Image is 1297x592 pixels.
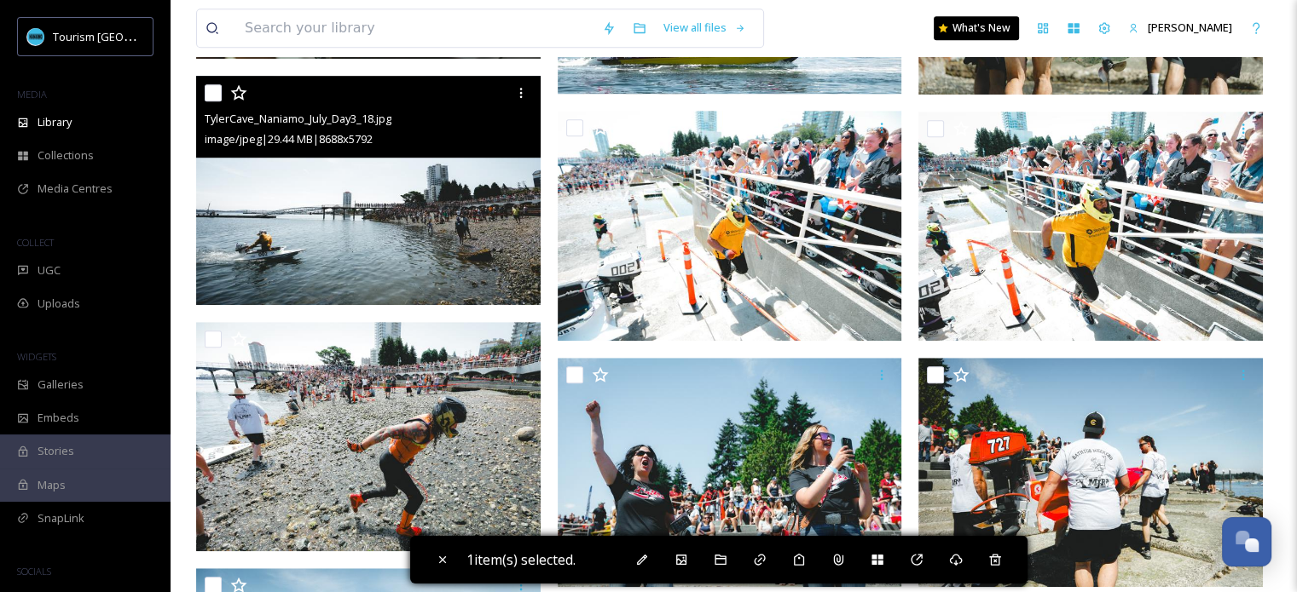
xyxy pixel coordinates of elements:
img: TylerCave_Naniamo_July_Day3_18.jpg [196,75,541,305]
a: [PERSON_NAME] [1120,11,1241,44]
span: SnapLink [38,510,84,526]
span: MEDIA [17,88,47,101]
span: SOCIALS [17,565,51,578]
span: Library [38,114,72,130]
a: View all files [655,11,755,44]
span: image/jpeg | 29.44 MB | 8688 x 5792 [205,131,373,147]
img: TylerCave_Naniamo_July_Day3_33.jpg [196,322,541,552]
img: TylerCave_Naniamo_July_Day3_40.jpg [918,358,1263,588]
span: Collections [38,147,94,164]
span: Galleries [38,376,84,393]
button: Open Chat [1222,517,1271,566]
span: COLLECT [17,236,54,249]
span: Maps [38,477,66,493]
a: What's New [934,16,1019,40]
img: TylerCave_Naniamo_July_Day3_24.jpg [558,111,902,341]
span: UGC [38,262,61,279]
span: WIDGETS [17,350,56,363]
input: Search your library [236,9,593,47]
span: TylerCave_Naniamo_July_Day3_18.jpg [205,111,391,126]
span: Media Centres [38,181,113,197]
img: TylerCave_Naniamo_July_Day3_25.jpg [918,112,1263,342]
span: Stories [38,443,74,459]
span: Uploads [38,296,80,312]
img: tourism_nanaimo_logo.jpeg [27,28,44,45]
span: 1 item(s) selected. [466,550,576,569]
span: Embeds [38,410,79,426]
img: TylerCave_Naniamo_July_Day3_38.jpg [558,358,902,588]
span: Tourism [GEOGRAPHIC_DATA] [53,28,206,44]
span: [PERSON_NAME] [1148,20,1232,35]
